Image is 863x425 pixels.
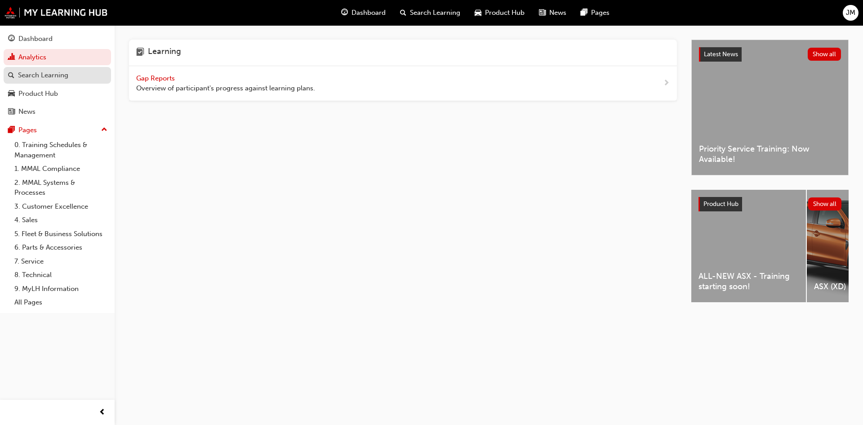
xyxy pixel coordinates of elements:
[699,47,841,62] a: Latest NewsShow all
[4,122,111,139] button: Pages
[11,213,111,227] a: 4. Sales
[8,54,15,62] span: chart-icon
[8,108,15,116] span: news-icon
[698,271,799,291] span: ALL-NEW ASX - Training starting soon!
[549,8,566,18] span: News
[703,200,738,208] span: Product Hub
[591,8,609,18] span: Pages
[704,50,738,58] span: Latest News
[8,126,15,134] span: pages-icon
[808,48,841,61] button: Show all
[11,138,111,162] a: 0. Training Schedules & Management
[99,407,106,418] span: prev-icon
[475,7,481,18] span: car-icon
[148,47,181,58] h4: Learning
[136,74,177,82] span: Gap Reports
[574,4,617,22] a: pages-iconPages
[341,7,348,18] span: guage-icon
[400,7,406,18] span: search-icon
[410,8,460,18] span: Search Learning
[18,89,58,99] div: Product Hub
[11,268,111,282] a: 8. Technical
[691,40,849,175] a: Latest NewsShow allPriority Service Training: Now Available!
[4,103,111,120] a: News
[698,197,841,211] a: Product HubShow all
[11,295,111,309] a: All Pages
[691,190,806,302] a: ALL-NEW ASX - Training starting soon!
[8,35,15,43] span: guage-icon
[4,31,111,47] a: Dashboard
[18,107,36,117] div: News
[532,4,574,22] a: news-iconNews
[11,255,111,268] a: 7. Service
[11,241,111,255] a: 6. Parts & Accessories
[11,200,111,214] a: 3. Customer Excellence
[136,47,144,58] span: learning-icon
[11,282,111,296] a: 9. MyLH Information
[4,49,111,66] a: Analytics
[846,8,855,18] span: JM
[8,90,15,98] span: car-icon
[485,8,525,18] span: Product Hub
[351,8,386,18] span: Dashboard
[843,5,859,21] button: JM
[663,78,670,89] span: next-icon
[8,72,14,80] span: search-icon
[129,66,677,101] a: Gap Reports Overview of participant's progress against learning plans.next-icon
[539,7,546,18] span: news-icon
[11,227,111,241] a: 5. Fleet & Business Solutions
[393,4,467,22] a: search-iconSearch Learning
[136,83,315,94] span: Overview of participant's progress against learning plans.
[18,70,68,81] div: Search Learning
[699,144,841,164] span: Priority Service Training: Now Available!
[4,29,111,122] button: DashboardAnalyticsSearch LearningProduct HubNews
[581,7,587,18] span: pages-icon
[11,176,111,200] a: 2. MMAL Systems & Processes
[18,34,53,44] div: Dashboard
[4,7,108,18] img: mmal
[808,197,842,210] button: Show all
[101,124,107,136] span: up-icon
[467,4,532,22] a: car-iconProduct Hub
[18,125,37,135] div: Pages
[4,67,111,84] a: Search Learning
[334,4,393,22] a: guage-iconDashboard
[4,85,111,102] a: Product Hub
[11,162,111,176] a: 1. MMAL Compliance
